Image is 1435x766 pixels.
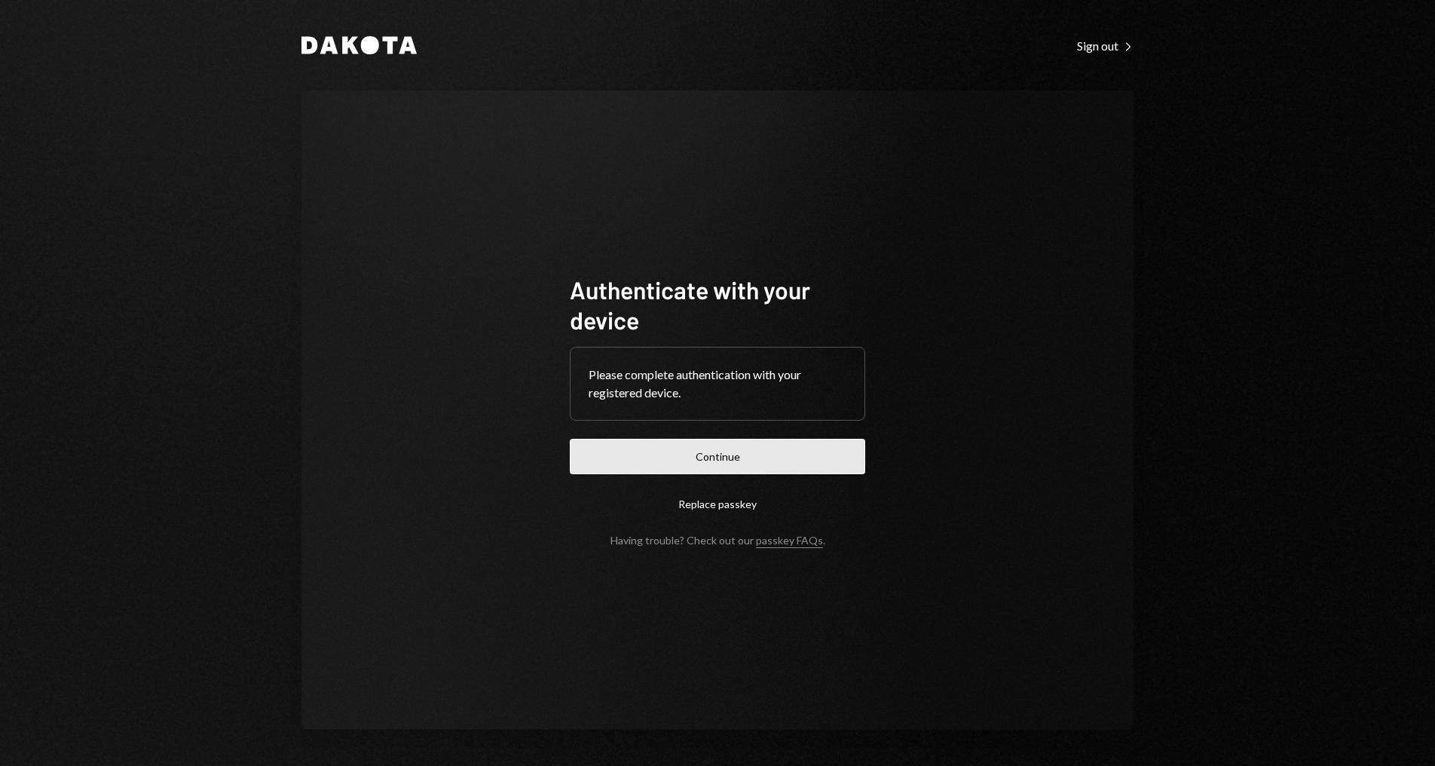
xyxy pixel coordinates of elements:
a: Sign out [1077,37,1134,54]
div: Having trouble? Check out our . [610,534,825,547]
a: passkey FAQs [756,534,823,548]
div: Please complete authentication with your registered device. [589,366,846,402]
div: Sign out [1077,38,1134,54]
button: Continue [570,439,865,474]
button: Replace passkey [570,486,865,522]
h1: Authenticate with your device [570,274,865,335]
